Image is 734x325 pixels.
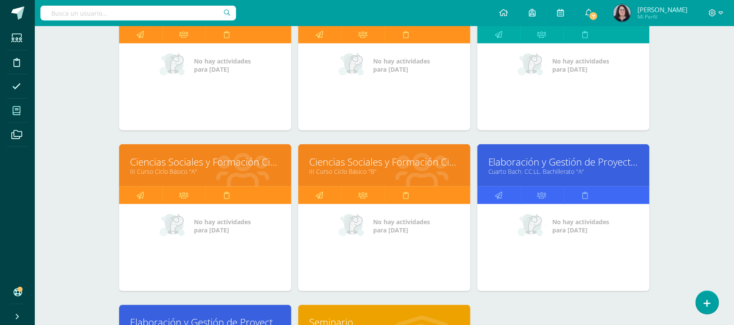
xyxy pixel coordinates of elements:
[518,52,547,78] img: no_activities_small.png
[40,6,236,20] input: Busca un usuario...
[130,155,280,169] a: Ciencias Sociales y Formación Ciudadana
[160,213,188,239] img: no_activities_small.png
[614,4,631,22] img: 9eb427f72663ba4e29b696e26fca357c.png
[339,213,367,239] img: no_activities_small.png
[374,57,430,73] span: No hay actividades para [DATE]
[518,213,547,239] img: no_activities_small.png
[160,52,188,78] img: no_activities_small.png
[637,5,687,14] span: [PERSON_NAME]
[488,155,639,169] a: Elaboración y Gestión de Proyectos
[194,57,251,73] span: No hay actividades para [DATE]
[637,13,687,20] span: Mi Perfil
[309,167,460,176] a: III Curso Ciclo Básico "B"
[130,167,280,176] a: III Curso Ciclo Básico "A"
[374,218,430,234] span: No hay actividades para [DATE]
[194,218,251,234] span: No hay actividades para [DATE]
[553,218,610,234] span: No hay actividades para [DATE]
[553,57,610,73] span: No hay actividades para [DATE]
[339,52,367,78] img: no_activities_small.png
[309,155,460,169] a: Ciencias Sociales y Formación Ciudadana
[589,11,598,21] span: 7
[488,167,639,176] a: Cuarto Bach. CC.LL. Bachillerato "A"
